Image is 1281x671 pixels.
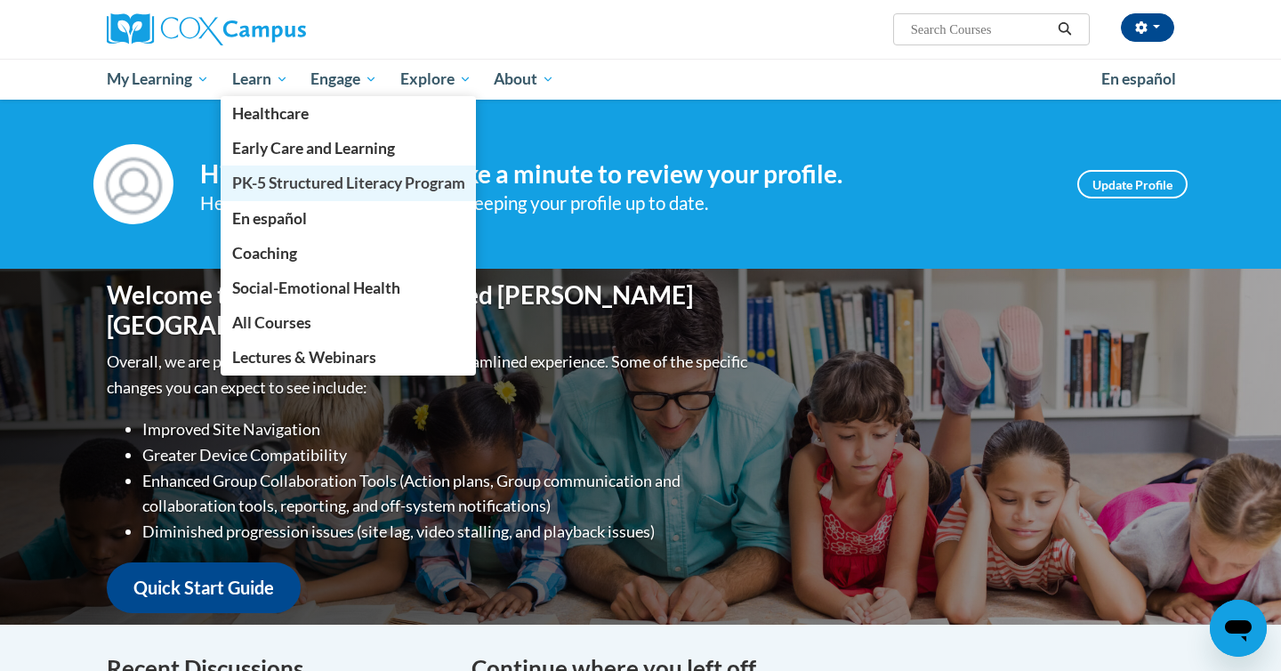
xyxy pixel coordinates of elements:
[221,305,477,340] a: All Courses
[232,279,400,297] span: Social-Emotional Health
[1090,61,1188,98] a: En español
[483,59,567,100] a: About
[232,139,395,158] span: Early Care and Learning
[1101,69,1176,88] span: En español
[95,59,221,100] a: My Learning
[494,69,554,90] span: About
[221,201,477,236] a: En español
[232,348,376,367] span: Lectures & Webinars
[909,19,1051,40] input: Search Courses
[93,144,173,224] img: Profile Image
[1210,600,1267,657] iframe: Button to launch messaging window
[142,416,752,442] li: Improved Site Navigation
[310,69,377,90] span: Engage
[80,59,1201,100] div: Main menu
[221,131,477,166] a: Early Care and Learning
[400,69,471,90] span: Explore
[221,236,477,271] a: Coaching
[142,468,752,520] li: Enhanced Group Collaboration Tools (Action plans, Group communication and collaboration tools, re...
[107,13,445,45] a: Cox Campus
[232,209,307,228] span: En español
[232,244,297,263] span: Coaching
[107,69,209,90] span: My Learning
[1121,13,1174,42] button: Account Settings
[299,59,389,100] a: Engage
[232,69,288,90] span: Learn
[221,59,300,100] a: Learn
[142,519,752,545] li: Diminished progression issues (site lag, video stalling, and playback issues)
[107,349,752,400] p: Overall, we are proud to provide you with a more streamlined experience. Some of the specific cha...
[200,159,1051,190] h4: Hi [PERSON_NAME]! Take a minute to review your profile.
[232,313,311,332] span: All Courses
[107,280,752,340] h1: Welcome to the new and improved [PERSON_NAME][GEOGRAPHIC_DATA]
[107,13,306,45] img: Cox Campus
[221,340,477,375] a: Lectures & Webinars
[1051,19,1078,40] button: Search
[221,166,477,200] a: PK-5 Structured Literacy Program
[232,104,309,123] span: Healthcare
[1077,170,1188,198] a: Update Profile
[142,442,752,468] li: Greater Device Compatibility
[221,96,477,131] a: Healthcare
[221,271,477,305] a: Social-Emotional Health
[200,189,1051,218] div: Help improve your experience by keeping your profile up to date.
[232,174,465,192] span: PK-5 Structured Literacy Program
[389,59,483,100] a: Explore
[107,562,301,613] a: Quick Start Guide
